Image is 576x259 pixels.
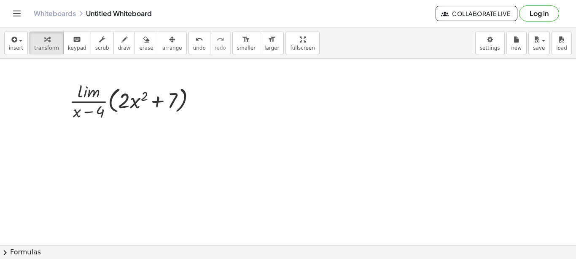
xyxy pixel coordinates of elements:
span: insert [9,45,23,51]
i: undo [195,35,203,45]
span: keypad [68,45,86,51]
button: keyboardkeypad [63,32,91,54]
span: arrange [162,45,182,51]
button: arrange [158,32,187,54]
span: Collaborate Live [443,10,510,17]
span: draw [118,45,131,51]
button: format_sizesmaller [232,32,260,54]
span: new [511,45,522,51]
button: scrub [91,32,114,54]
i: format_size [242,35,250,45]
a: Whiteboards [34,9,76,18]
span: larger [264,45,279,51]
button: erase [135,32,158,54]
button: undoundo [188,32,210,54]
span: settings [480,45,500,51]
span: smaller [237,45,256,51]
button: Log in [519,5,559,21]
span: erase [139,45,153,51]
button: transform [30,32,64,54]
span: redo [215,45,226,51]
span: transform [34,45,59,51]
button: Toggle navigation [10,7,24,20]
span: fullscreen [290,45,315,51]
i: format_size [268,35,276,45]
button: draw [113,32,135,54]
span: load [556,45,567,51]
button: insert [4,32,28,54]
button: format_sizelarger [260,32,284,54]
span: undo [193,45,206,51]
i: keyboard [73,35,81,45]
i: redo [216,35,224,45]
span: scrub [95,45,109,51]
button: new [506,32,527,54]
button: settings [475,32,505,54]
button: save [528,32,550,54]
button: fullscreen [285,32,319,54]
button: Collaborate Live [436,6,517,21]
button: redoredo [210,32,231,54]
button: load [552,32,572,54]
span: save [533,45,545,51]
